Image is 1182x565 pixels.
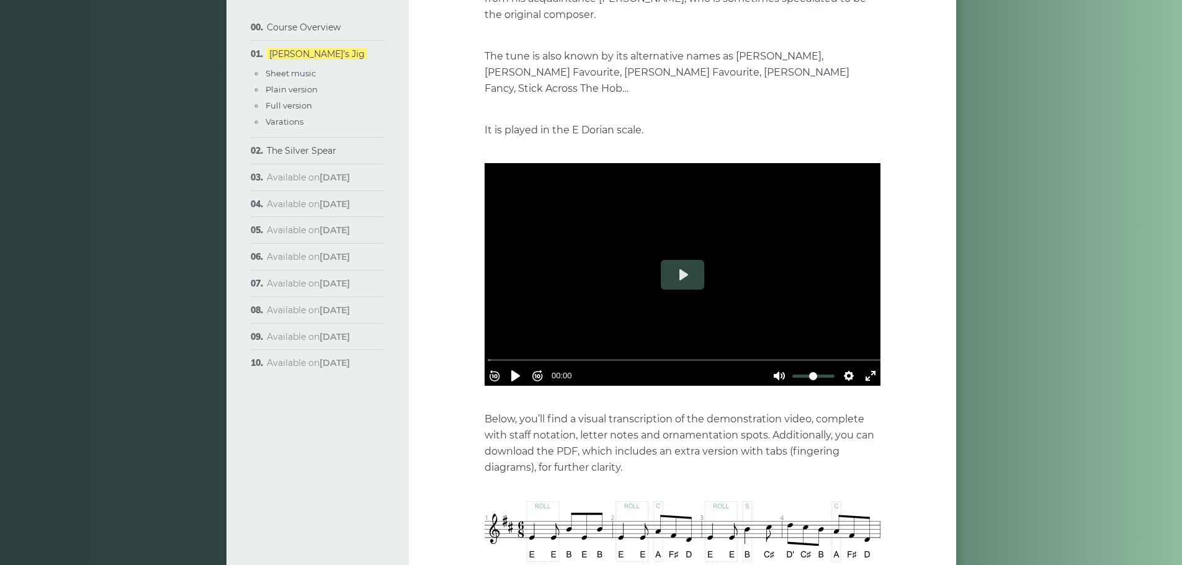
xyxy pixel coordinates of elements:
[320,225,350,236] strong: [DATE]
[267,305,350,316] span: Available on
[485,122,880,138] p: It is played in the E Dorian scale.
[267,357,350,368] span: Available on
[320,251,350,262] strong: [DATE]
[320,278,350,289] strong: [DATE]
[267,251,350,262] span: Available on
[267,22,341,33] a: Course Overview
[320,357,350,368] strong: [DATE]
[266,100,312,110] a: Full version
[266,68,316,78] a: Sheet music
[267,278,350,289] span: Available on
[320,198,350,210] strong: [DATE]
[267,225,350,236] span: Available on
[266,117,303,127] a: Varations
[267,145,336,156] a: The Silver Spear
[266,84,318,94] a: Plain version
[267,331,350,342] span: Available on
[267,172,350,183] span: Available on
[485,48,880,97] p: The tune is also known by its alternative names as [PERSON_NAME], [PERSON_NAME] Favourite, [PERSO...
[267,48,367,60] a: [PERSON_NAME]’s Jig
[320,331,350,342] strong: [DATE]
[267,198,350,210] span: Available on
[485,411,880,476] p: Below, you’ll find a visual transcription of the demonstration video, complete with staff notatio...
[320,305,350,316] strong: [DATE]
[320,172,350,183] strong: [DATE]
